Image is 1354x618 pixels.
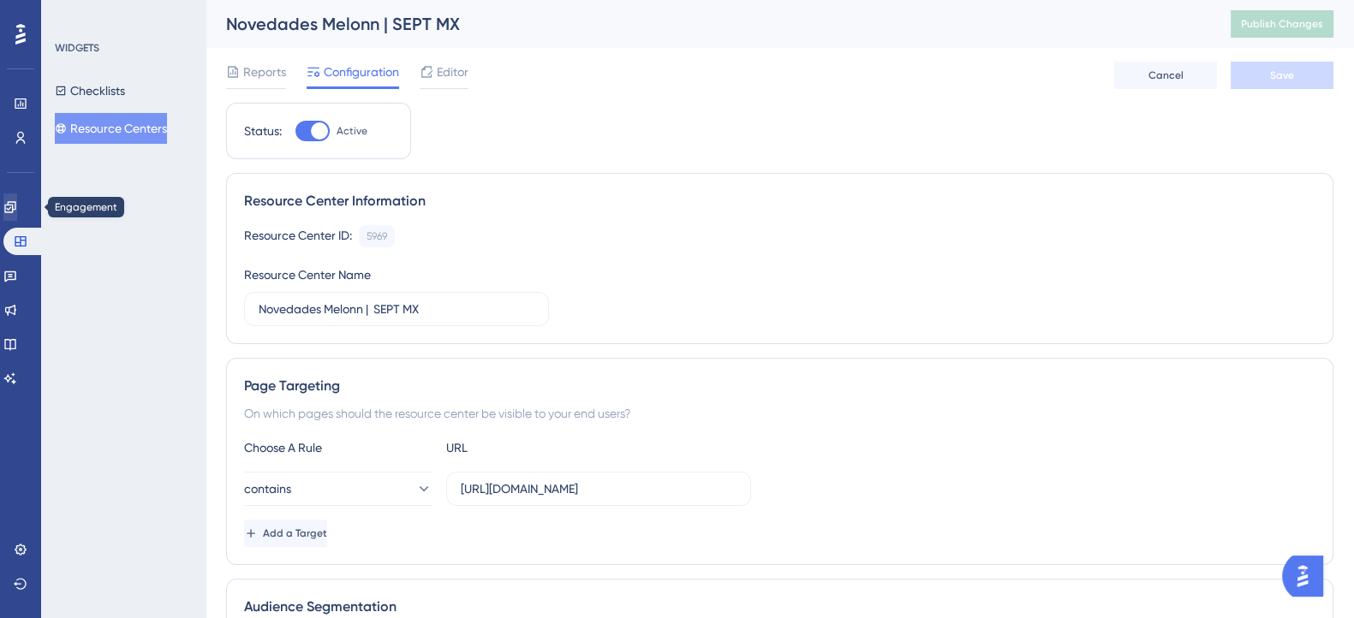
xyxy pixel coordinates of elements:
div: On which pages should the resource center be visible to your end users? [244,403,1315,424]
span: Publish Changes [1241,17,1323,31]
span: contains [244,478,291,499]
span: Add a Target [263,526,327,540]
span: Reports [243,62,286,82]
input: Type your Resource Center name [259,300,534,318]
button: contains [244,472,432,506]
iframe: UserGuiding AI Assistant Launcher [1282,550,1333,602]
span: Save [1270,68,1294,82]
input: yourwebsite.com/path [461,479,737,498]
span: Configuration [324,62,399,82]
div: WIDGETS [55,41,99,55]
button: Publish Changes [1231,10,1333,38]
div: Choose A Rule [244,437,432,458]
button: Resource Centers [55,113,167,144]
button: Add a Target [244,520,327,547]
div: Resource Center Information [244,191,1315,211]
div: Novedades Melonn | SEPT MX [226,12,1188,36]
span: Active [337,124,367,138]
div: Status: [244,121,282,141]
div: Page Targeting [244,376,1315,396]
div: URL [446,437,635,458]
span: Editor [437,62,468,82]
button: Cancel [1114,62,1217,89]
div: Audience Segmentation [244,597,1315,617]
button: Save [1231,62,1333,89]
div: Resource Center Name [244,264,371,285]
div: 5969 [367,229,387,243]
div: Resource Center ID: [244,225,352,247]
button: Checklists [55,75,125,106]
span: Cancel [1148,68,1184,82]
